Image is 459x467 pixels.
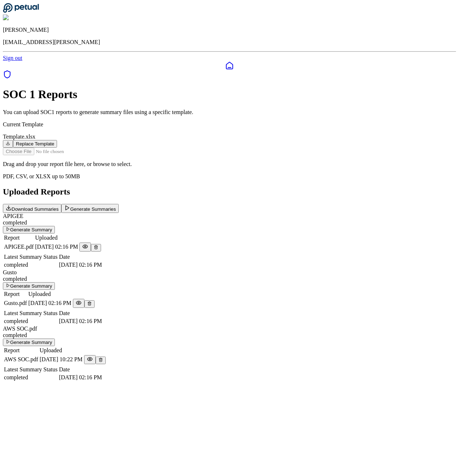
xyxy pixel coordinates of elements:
td: [DATE] 02:16 PM [58,261,102,269]
p: PDF, CSV, or XLSX up to 50MB [3,173,456,180]
a: SOC [3,70,456,80]
td: AWS SOC.pdf [4,355,39,365]
p: [EMAIL_ADDRESS][PERSON_NAME] [3,39,456,45]
td: Report [4,347,39,354]
button: Preview File (hover for quick preview, click for full view) [73,299,84,308]
div: completed [3,276,456,282]
td: Latest Summary Status [4,366,58,373]
div: completed [4,318,57,324]
div: completed [3,332,456,339]
h1: SOC 1 Reports [3,88,456,101]
td: Gusto.pdf [4,298,27,308]
td: Latest Summary Status [4,310,58,317]
button: Download Template [3,140,13,148]
button: Delete Report [96,357,106,364]
td: APIGEE.pdf [4,242,34,252]
td: [DATE] 02:16 PM [58,374,102,381]
button: Replace Template [13,140,57,148]
button: Generate Summary [3,339,55,346]
td: Date [58,310,102,317]
p: Current Template [3,121,456,128]
a: Go to Dashboard [3,8,39,14]
p: You can upload SOC1 reports to generate summary files using a specific template. [3,109,456,115]
td: [DATE] 02:16 PM [58,318,102,325]
button: Delete Report [91,244,101,252]
td: Report [4,234,34,241]
a: Dashboard [3,61,456,70]
img: Shekhar Khedekar [3,14,52,21]
td: Uploaded [28,291,72,298]
a: Sign out [3,55,22,61]
button: Preview File (hover for quick preview, click for full view) [79,243,91,252]
td: [DATE] 02:16 PM [35,242,78,252]
td: Date [58,366,102,373]
button: Generate Summary [3,226,55,233]
td: [DATE] 10:22 PM [39,355,83,365]
div: Gusto [3,269,456,276]
div: APIGEE [3,213,456,219]
td: Report [4,291,27,298]
h2: Uploaded Reports [3,187,456,197]
button: Preview File (hover for quick preview, click for full view) [84,355,96,364]
div: AWS SOC.pdf [3,326,456,332]
td: Date [58,253,102,261]
div: Template.xlsx [3,134,456,140]
button: Delete Report [84,300,95,308]
p: [PERSON_NAME] [3,27,456,33]
td: Uploaded [39,347,83,354]
button: Download Summaries [3,204,61,213]
div: completed [3,219,456,226]
p: Drag and drop your report file here, or browse to select. [3,161,456,167]
div: completed [4,262,57,268]
td: Latest Summary Status [4,253,58,261]
td: Uploaded [35,234,78,241]
button: Generate Summaries [61,204,119,213]
button: Generate Summary [3,282,55,290]
div: completed [4,374,57,381]
td: [DATE] 02:16 PM [28,298,72,308]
